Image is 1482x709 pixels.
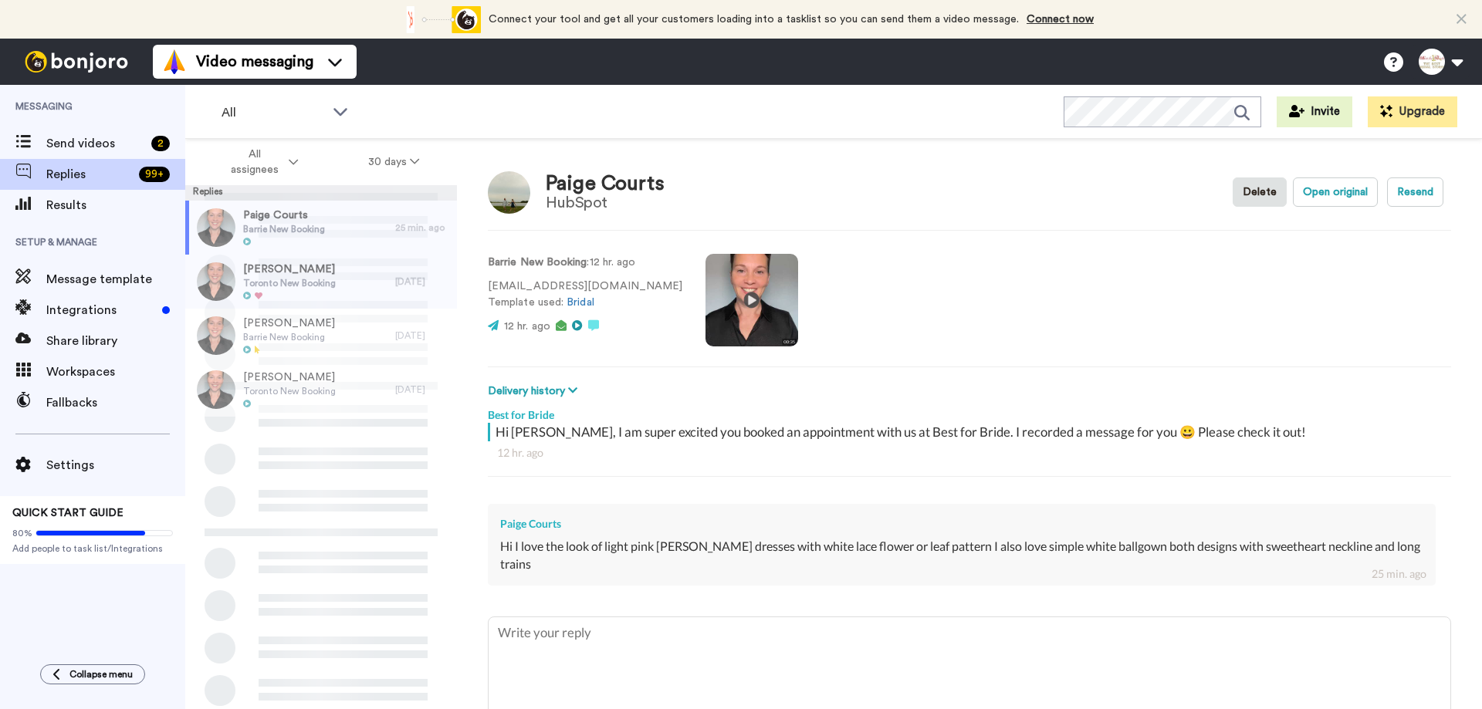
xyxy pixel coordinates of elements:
span: Toronto New Booking [243,385,336,397]
span: All assignees [223,147,286,177]
div: 2 [151,136,170,151]
span: 80% [12,527,32,539]
span: [PERSON_NAME] [243,262,336,277]
button: Upgrade [1368,96,1457,127]
span: [PERSON_NAME] [243,370,336,385]
div: 12 hr. ago [497,445,1442,461]
a: [PERSON_NAME]Barrie New Booking[DATE] [185,309,457,363]
div: [DATE] [395,329,449,342]
a: Connect now [1027,14,1094,25]
span: Results [46,196,185,214]
div: Best for Bride [488,400,1451,423]
strong: Barrie New Booking [488,257,587,268]
button: Collapse menu [40,664,145,684]
span: Collapse menu [69,668,133,680]
span: QUICK START GUIDE [12,508,123,518]
button: Invite [1277,96,1352,127]
span: Send videos [46,134,145,153]
span: Share library [46,332,185,350]
div: Paige Courts [546,173,665,195]
button: Delete [1233,177,1287,207]
a: [PERSON_NAME]Toronto New Booking[DATE] [185,255,457,309]
img: bj-logo-header-white.svg [19,51,134,73]
span: Replies [46,165,133,184]
img: 59303e20-5982-4737-aed3-ee89b3ccefb0-thumb.jpg [197,208,235,247]
span: Add people to task list/Integrations [12,542,173,555]
span: Barrie New Booking [243,331,335,343]
img: vm-color.svg [162,49,187,74]
span: Settings [46,456,185,474]
span: 12 hr. ago [504,321,550,332]
span: Message template [46,270,185,289]
div: Paige Courts [500,516,1423,532]
div: Hi [PERSON_NAME], I am super excited you booked an appointment with us at Best for Bride. I recor... [496,423,1447,441]
span: [PERSON_NAME] [243,316,335,331]
img: 256d8335-7b2d-4319-8de8-8af022cc8eac-thumb.jpg [197,370,235,409]
span: All [222,103,325,122]
a: Bridal [567,297,594,308]
div: 99 + [139,167,170,182]
button: All assignees [188,140,333,184]
div: Replies [185,185,457,201]
button: 30 days [333,148,455,176]
img: 8e5ef13e-1374-4561-b08d-63812d461c0a-thumb.jpg [197,262,235,301]
div: 25 min. ago [1372,566,1426,582]
p: [EMAIL_ADDRESS][DOMAIN_NAME] Template used: [488,279,682,311]
span: Connect your tool and get all your customers loading into a tasklist so you can send them a video... [489,14,1019,25]
span: Toronto New Booking [243,277,336,289]
span: Video messaging [196,51,313,73]
a: Paige CourtsBarrie New Booking25 min. ago [185,201,457,255]
div: [DATE] [395,275,449,288]
button: Delivery history [488,383,582,400]
div: animation [396,6,481,33]
div: HubSpot [546,194,665,211]
a: [PERSON_NAME]Toronto New Booking[DATE] [185,363,457,417]
p: : 12 hr. ago [488,255,682,271]
button: Resend [1387,177,1443,207]
span: Barrie New Booking [243,223,325,235]
img: Image of Paige Courts [488,171,530,214]
div: 25 min. ago [395,221,449,234]
button: Open original [1293,177,1378,207]
img: 0a57a8ba-07b7-4554-89c6-4a1e64eff825-thumb.jpg [197,316,235,355]
div: Hi I love the look of light pink [PERSON_NAME] dresses with white lace flower or leaf pattern I a... [500,538,1423,573]
span: Paige Courts [243,208,325,223]
div: [DATE] [395,383,449,396]
span: Workspaces [46,363,185,381]
span: Fallbacks [46,393,185,412]
span: Integrations [46,301,156,319]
